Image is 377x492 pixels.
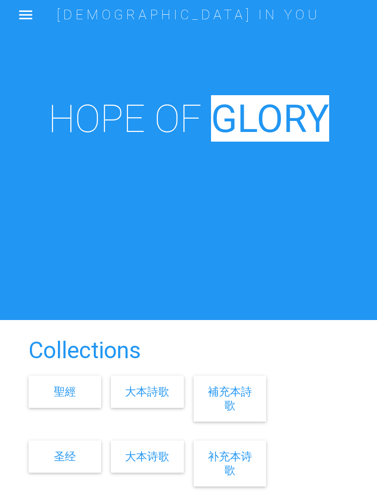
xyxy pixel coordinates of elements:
[257,95,283,142] i: O
[208,385,252,412] a: 補充本詩歌
[306,95,329,142] i: Y
[54,385,76,398] a: 聖經
[338,451,370,485] iframe: Chat
[48,95,202,142] span: HOPE OF
[29,338,349,363] h2: Collections
[125,385,169,398] a: 大本詩歌
[211,95,237,142] i: G
[237,95,257,142] i: L
[54,450,76,463] a: 圣经
[125,450,169,463] a: 大本诗歌
[283,95,306,142] i: R
[208,450,252,477] a: 补充本诗歌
